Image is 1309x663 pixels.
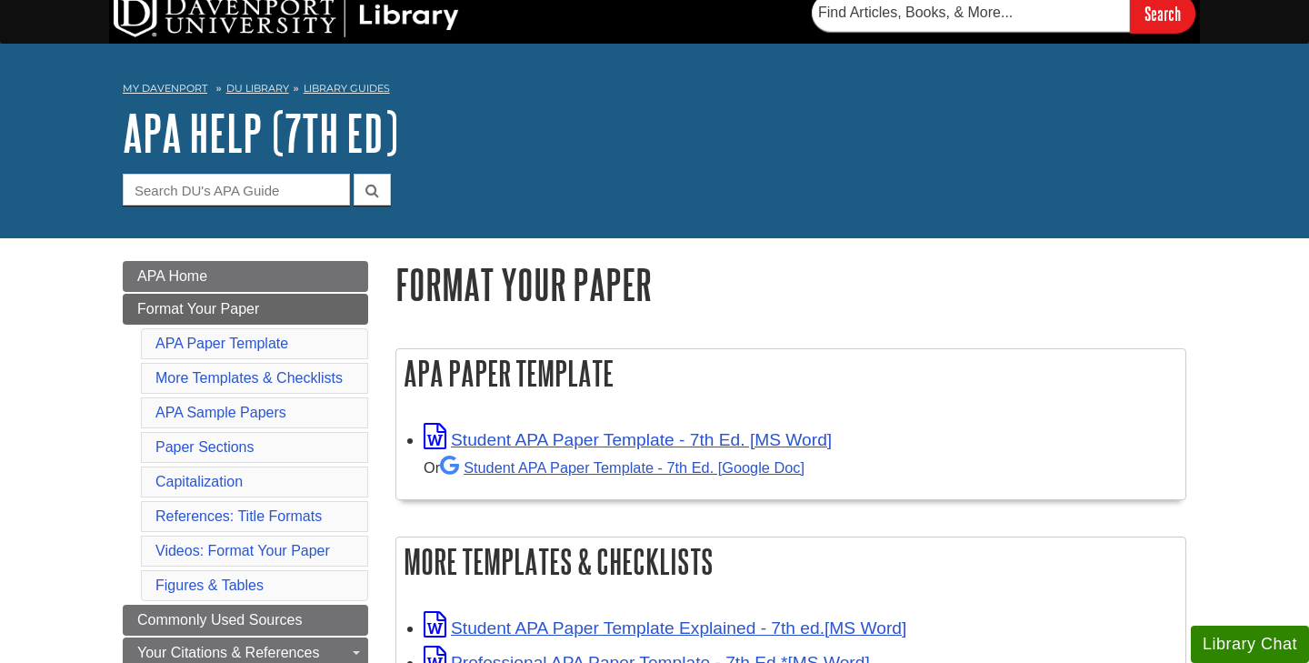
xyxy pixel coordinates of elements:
h2: More Templates & Checklists [396,537,1185,586]
a: My Davenport [123,81,207,96]
small: Or [424,459,804,476]
h1: Format Your Paper [395,261,1186,307]
a: Commonly Used Sources [123,605,368,636]
a: APA Help (7th Ed) [123,105,398,161]
a: Figures & Tables [155,578,264,593]
a: Link opens in new window [424,430,832,449]
h2: APA Paper Template [396,349,1185,397]
a: Paper Sections [155,439,255,455]
a: APA Paper Template [155,336,288,351]
a: APA Home [123,261,368,292]
span: APA Home [137,268,207,284]
span: Your Citations & References [137,645,319,660]
button: Library Chat [1191,626,1309,663]
a: Library Guides [304,82,390,95]
a: Videos: Format Your Paper [155,543,330,558]
a: References: Title Formats [155,508,322,524]
a: Link opens in new window [424,618,906,638]
a: APA Sample Papers [155,405,286,420]
nav: breadcrumb [123,76,1186,105]
a: More Templates & Checklists [155,370,343,386]
span: Format Your Paper [137,301,259,316]
span: Commonly Used Sources [137,612,302,628]
a: Format Your Paper [123,294,368,325]
a: Student APA Paper Template - 7th Ed. [Google Doc] [440,459,804,476]
input: Search DU's APA Guide [123,174,350,206]
a: DU Library [226,82,289,95]
a: Capitalization [155,474,243,489]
